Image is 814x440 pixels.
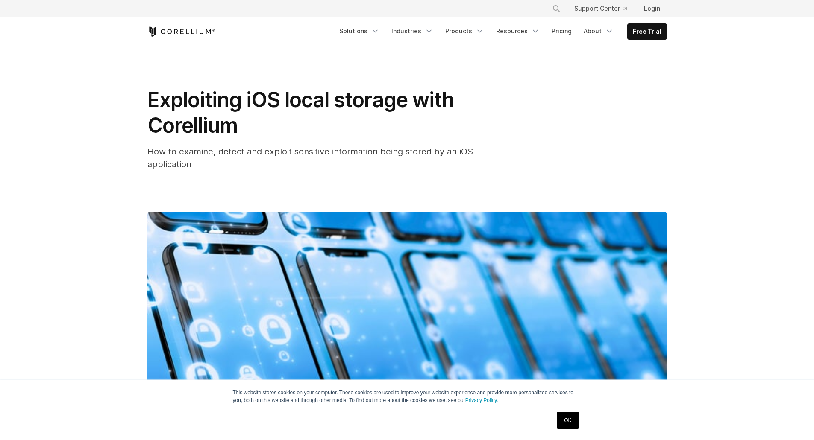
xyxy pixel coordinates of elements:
[542,1,667,16] div: Navigation Menu
[547,23,577,39] a: Pricing
[147,26,215,37] a: Corellium Home
[628,24,667,39] a: Free Trial
[549,1,564,16] button: Search
[147,146,473,169] span: How to examine, detect and exploit sensitive information being stored by an iOS application
[386,23,438,39] a: Industries
[557,412,579,429] a: OK
[334,23,667,40] div: Navigation Menu
[637,1,667,16] a: Login
[233,389,582,404] p: This website stores cookies on your computer. These cookies are used to improve your website expe...
[579,23,619,39] a: About
[334,23,385,39] a: Solutions
[440,23,489,39] a: Products
[465,397,498,403] a: Privacy Policy.
[491,23,545,39] a: Resources
[147,87,454,138] span: Exploiting iOS local storage with Corellium
[567,1,634,16] a: Support Center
